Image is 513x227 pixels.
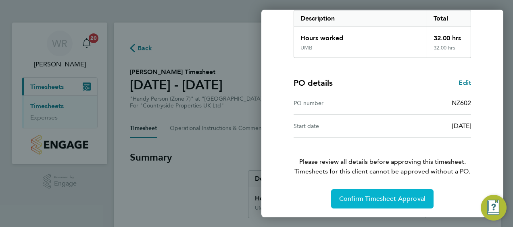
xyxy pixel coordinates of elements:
div: UMB [300,45,312,51]
span: Timesheets for this client cannot be approved without a PO. [284,167,481,176]
div: Hours worked [294,27,427,45]
span: Edit [459,79,471,87]
h4: PO details [294,77,333,89]
button: Confirm Timesheet Approval [331,189,434,208]
div: Start date [294,121,382,131]
div: [DATE] [382,121,471,131]
div: Summary of 25 - 31 Aug 2025 [294,10,471,58]
p: Please review all details before approving this timesheet. [284,138,481,176]
div: Description [294,10,427,27]
div: 32.00 hrs [427,45,471,58]
div: PO number [294,98,382,108]
div: 32.00 hrs [427,27,471,45]
button: Engage Resource Center [481,195,507,221]
a: Edit [459,78,471,88]
div: Total [427,10,471,27]
span: Confirm Timesheet Approval [339,195,425,203]
span: NZ602 [452,99,471,107]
